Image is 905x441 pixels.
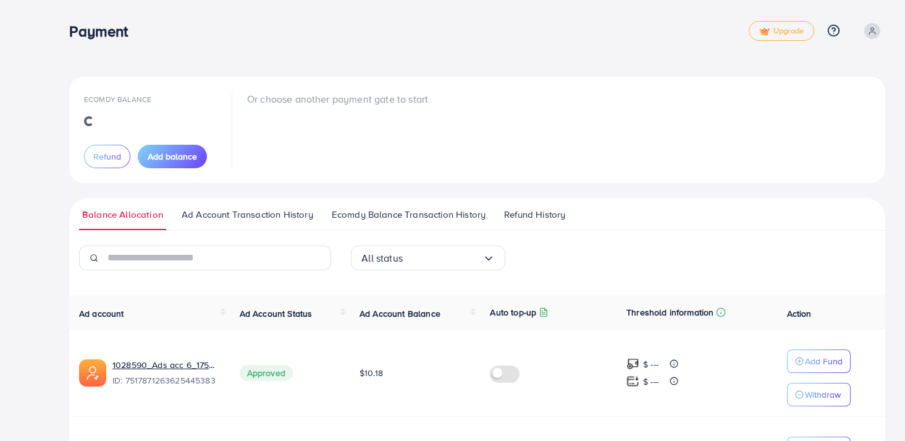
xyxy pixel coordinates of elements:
span: Balance Allocation [82,208,163,221]
img: top-up amount [626,358,639,370]
p: $ --- [643,374,659,389]
button: Add Fund [787,349,851,373]
p: Add Fund [805,354,843,369]
div: Search for option [351,246,505,270]
p: Withdraw [805,387,841,402]
span: Refund History [504,208,565,221]
p: Threshold information [626,305,713,320]
button: Add balance [138,145,207,168]
span: Ad account [79,307,124,320]
p: Or choose another payment gate to start [247,92,428,106]
img: top-up amount [626,375,639,388]
span: Add balance [148,150,197,163]
span: Ecomdy Balance [84,94,151,105]
span: Refund [93,150,121,163]
span: Ad Account Status [240,307,313,320]
p: $ --- [643,357,659,372]
p: Auto top-up [490,305,536,320]
span: Ad Account Transaction History [182,208,313,221]
img: ic-ads-acc.e4c84228.svg [79,359,106,387]
span: ID: 7517871263625445383 [112,374,220,387]
input: Search for option [403,249,482,268]
div: <span class='underline'>1028590_Ads acc 6_1750390915755</span></br>7517871263625445383 [112,359,220,387]
button: Refund [84,145,130,168]
button: Withdraw [787,383,851,406]
a: 1028590_Ads acc 6_1750390915755 [112,359,220,371]
span: All status [361,249,403,268]
h3: Payment [69,22,138,40]
span: $10.18 [360,367,383,379]
img: tick [759,27,770,36]
span: Upgrade [759,27,804,36]
span: Approved [240,365,293,381]
span: Ecomdy Balance Transaction History [332,208,486,221]
span: Ad Account Balance [360,307,440,320]
span: Action [787,307,812,320]
a: tickUpgrade [749,21,814,41]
